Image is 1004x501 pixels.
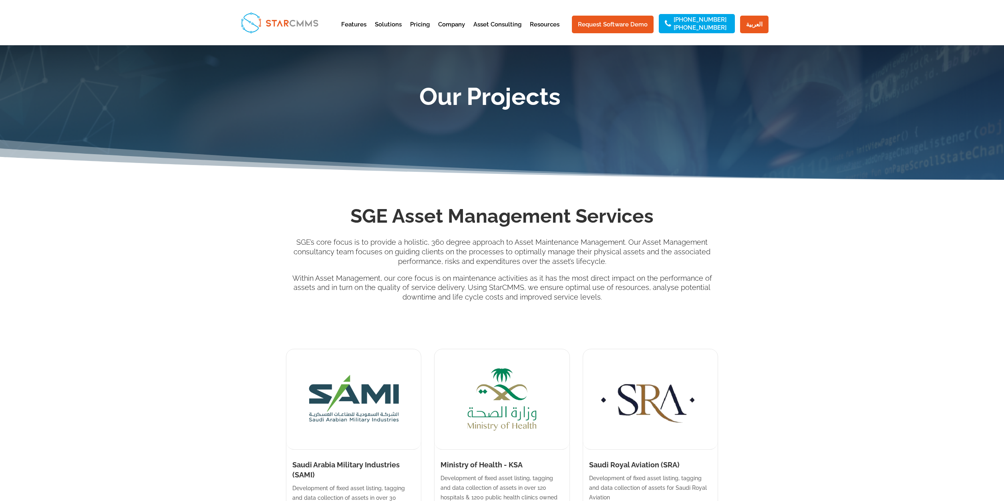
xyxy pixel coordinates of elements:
img: Ministry Of Health [462,349,542,449]
h2: SGE Asset Management Services [286,203,718,233]
img: StarCMMS [237,9,322,36]
a: Asset Consulting [473,22,521,41]
a: Company [438,22,465,41]
p: Within Asset Management, our core focus is on maintenance activities as it has the most direct im... [286,274,718,302]
a: Solutions [375,22,402,41]
a: Pricing [410,22,430,41]
img: SAMI [286,349,421,449]
h1: Ministry of Health - KSA [441,460,563,474]
a: Request Software Demo [572,16,654,33]
a: [PHONE_NUMBER] [674,17,726,22]
h1: Saudi Arabia Military Industries (SAMI) [292,460,415,484]
p: SGE’s core focus is to provide a holistic, 360 degree approach to Asset Maintenance Management. O... [286,237,718,273]
a: Resources [530,22,559,41]
h1: Saudi Royal Aviation (SRA) [589,460,712,474]
a: [PHONE_NUMBER] [674,25,726,30]
a: العربية [740,16,769,33]
h1: Our Projects [262,85,718,113]
a: Features [341,22,366,41]
img: SRA [583,349,718,449]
